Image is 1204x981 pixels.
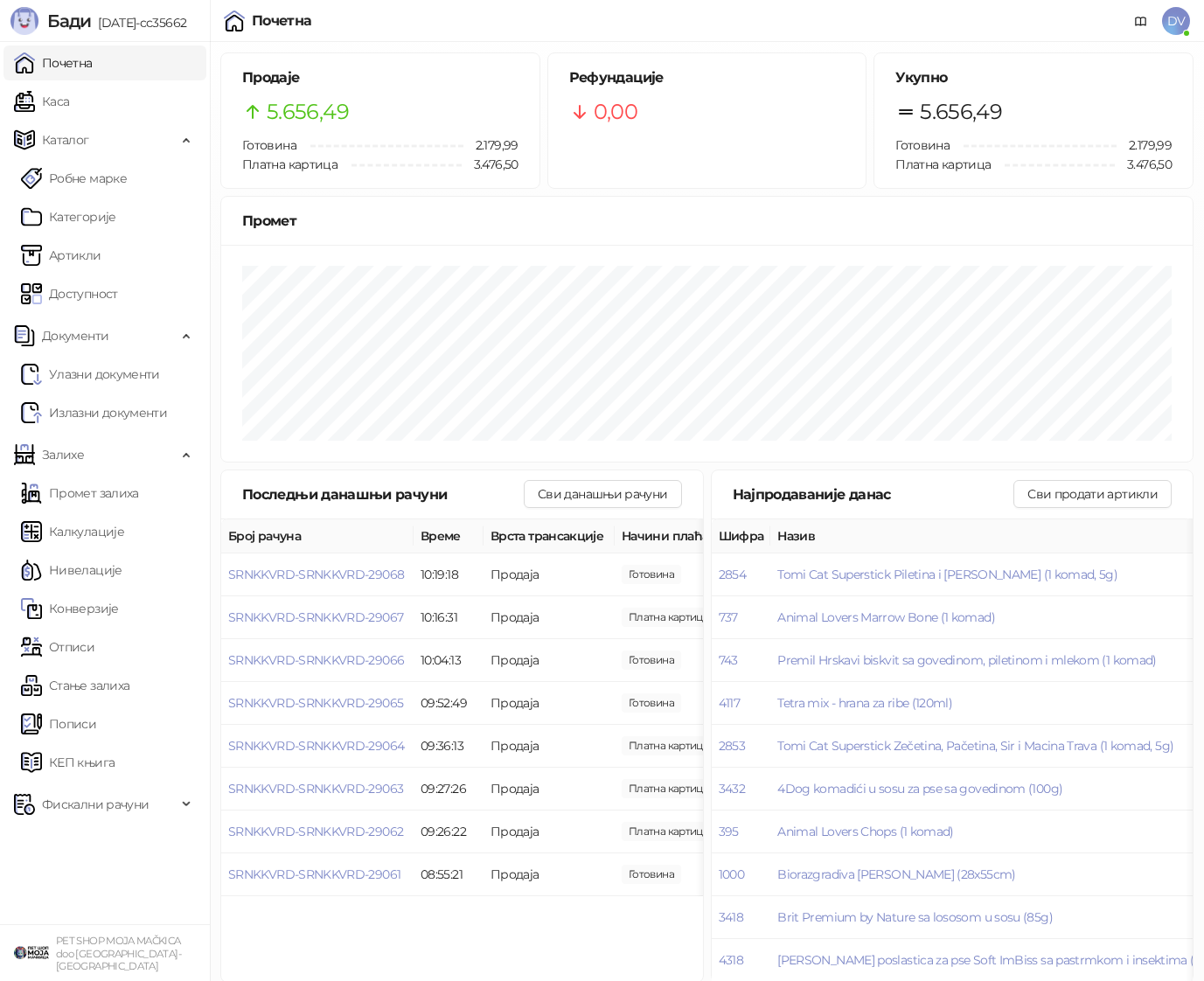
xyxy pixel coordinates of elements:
button: 4117 [719,695,740,711]
a: Пописи [21,706,96,741]
button: 3432 [719,781,745,797]
span: 0,00 [594,95,637,129]
td: 10:19:18 [414,553,484,596]
div: Најпродаваније данас [733,484,1014,505]
span: Готовина [895,137,950,153]
a: Категорије [21,199,116,234]
button: 2854 [719,567,746,582]
td: 09:26:22 [414,811,484,853]
span: 600,00 [622,565,681,584]
button: 395 [719,824,739,839]
span: 115,00 [622,693,681,713]
th: Време [414,519,484,553]
button: Biorazgradiva [PERSON_NAME] (28x55cm) [777,866,1015,882]
span: [DATE]-cc35662 [91,15,186,31]
td: 09:27:26 [414,768,484,811]
a: Промет залиха [21,476,139,511]
td: 09:36:13 [414,725,484,768]
button: 743 [719,652,738,668]
button: 737 [719,609,738,625]
a: Документација [1127,7,1155,35]
span: 3.476,50 [1115,155,1172,174]
button: SRNKKVRD-SRNKKVRD-29065 [228,695,403,711]
td: 10:04:13 [414,639,484,682]
span: Бади [47,10,91,31]
button: SRNKKVRD-SRNKKVRD-29066 [228,652,404,668]
button: SRNKKVRD-SRNKKVRD-29063 [228,781,403,797]
td: 10:16:31 [414,596,484,639]
small: PET SHOP MOJA MAČKICA doo [GEOGRAPHIC_DATA]-[GEOGRAPHIC_DATA] [56,935,181,972]
button: 4318 [719,952,743,968]
th: Начини плаћања [615,519,790,553]
button: Tomi Cat Superstick Piletina i [PERSON_NAME] (1 komad, 5g) [777,567,1117,582]
button: 2853 [719,738,745,754]
span: Каталог [42,122,89,157]
span: SRNKKVRD-SRNKKVRD-29068 [228,567,404,582]
h5: Продаје [242,67,518,88]
td: Продаја [484,553,615,596]
a: Почетна [14,45,93,80]
th: Број рачуна [221,519,414,553]
img: 64x64-companyLogo-9f44b8df-f022-41eb-b7d6-300ad218de09.png [14,936,49,971]
button: Premil Hrskavi biskvit sa govedinom, piletinom i mlekom (1 komad) [777,652,1156,668]
a: Конверзије [21,591,119,626]
button: 3418 [719,909,743,925]
span: Tetra mix - hrana za ribe (120ml) [777,695,952,711]
a: Нивелације [21,553,122,588]
a: Стање залиха [21,668,129,703]
span: Документи [42,318,108,353]
span: 2.124,00 [622,608,715,627]
a: ArtikliАртикли [21,238,101,273]
span: Платна картица [895,157,991,172]
button: Сви данашњи рачуни [524,480,681,508]
td: Продаја [484,682,615,725]
span: DV [1162,7,1190,35]
a: Каса [14,84,69,119]
button: Tomi Cat Superstick Zečetina, Pačetina, Sir i Macina Trava (1 komad, 5g) [777,738,1173,754]
span: Платна картица [242,157,338,172]
span: Готовина [242,137,296,153]
span: 3.476,50 [462,155,518,174]
a: Робне марке [21,161,127,196]
button: SRNKKVRD-SRNKKVRD-29064 [228,738,404,754]
a: Ulazni dokumentiУлазни документи [21,357,160,392]
td: Продаја [484,596,615,639]
div: Последњи данашњи рачуни [242,484,524,505]
span: 2.179,99 [1117,136,1172,155]
button: Animal Lovers Chops (1 komad) [777,824,953,839]
td: Продаја [484,853,615,896]
a: Калкулације [21,514,124,549]
button: 4Dog komadići u sosu za pse sa govedinom (100g) [777,781,1062,797]
h5: Укупно [895,67,1172,88]
td: 09:52:49 [414,682,484,725]
a: Отписи [21,630,94,664]
button: SRNKKVRD-SRNKKVRD-29061 [228,866,400,882]
button: SRNKKVRD-SRNKKVRD-29062 [228,824,403,839]
button: SRNKKVRD-SRNKKVRD-29067 [228,609,403,625]
td: Продаја [484,768,615,811]
span: 100,00 [622,736,715,755]
span: 1.042,50 [622,779,715,798]
span: Animal Lovers Marrow Bone (1 komad) [777,609,995,625]
div: Почетна [252,14,312,28]
h5: Рефундације [569,67,846,88]
a: Доступност [21,276,118,311]
a: КЕП књига [21,745,115,780]
span: 1.204,99 [622,651,681,670]
button: Сви продати артикли [1013,480,1172,508]
button: Brit Premium by Nature sa lososom u sosu (85g) [777,909,1053,925]
a: Излазни документи [21,395,167,430]
span: 5.656,49 [920,95,1002,129]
